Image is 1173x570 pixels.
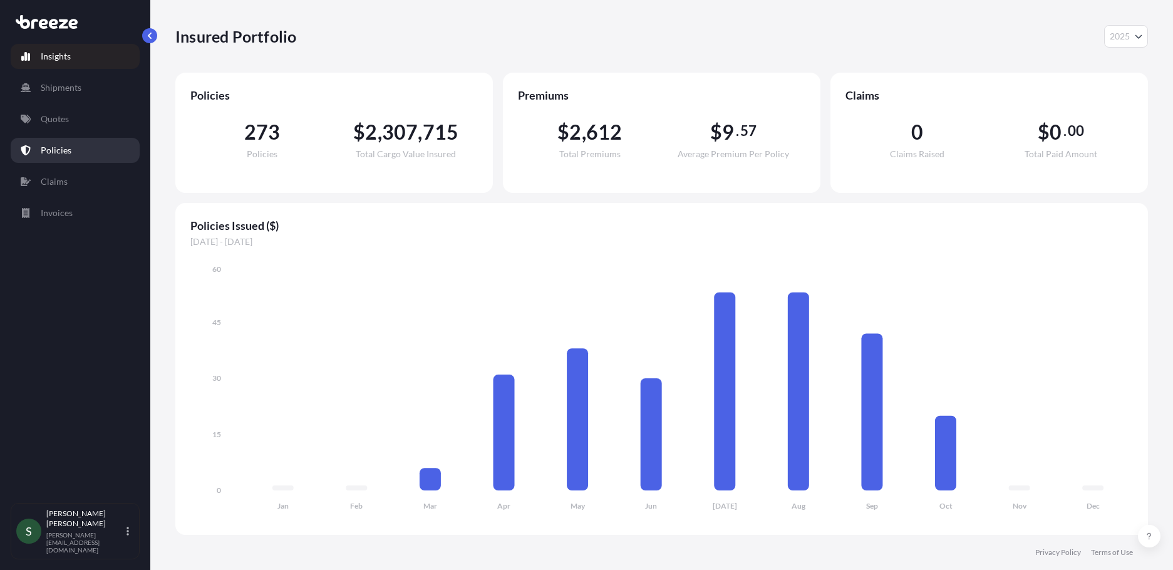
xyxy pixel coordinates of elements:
[1068,126,1084,136] span: 00
[11,75,140,100] a: Shipments
[190,218,1133,233] span: Policies Issued ($)
[557,122,569,142] span: $
[11,138,140,163] a: Policies
[1050,122,1062,142] span: 0
[911,122,923,142] span: 0
[244,122,281,142] span: 273
[845,88,1133,103] span: Claims
[190,88,478,103] span: Policies
[46,531,124,554] p: [PERSON_NAME][EMAIL_ADDRESS][DOMAIN_NAME]
[41,144,71,157] p: Policies
[423,501,437,510] tspan: Mar
[1035,547,1081,557] a: Privacy Policy
[418,122,422,142] span: ,
[740,126,757,136] span: 57
[1110,30,1130,43] span: 2025
[212,430,221,439] tspan: 15
[356,150,456,158] span: Total Cargo Value Insured
[217,485,221,495] tspan: 0
[713,501,737,510] tspan: [DATE]
[722,122,734,142] span: 9
[582,122,586,142] span: ,
[571,501,586,510] tspan: May
[792,501,806,510] tspan: Aug
[1104,25,1148,48] button: Year Selector
[41,113,69,125] p: Quotes
[353,122,365,142] span: $
[212,264,221,274] tspan: 60
[212,318,221,327] tspan: 45
[1091,547,1133,557] a: Terms of Use
[423,122,459,142] span: 715
[11,200,140,225] a: Invoices
[497,501,510,510] tspan: Apr
[382,122,418,142] span: 307
[41,50,71,63] p: Insights
[518,88,805,103] span: Premiums
[678,150,789,158] span: Average Premium Per Policy
[212,373,221,383] tspan: 30
[569,122,581,142] span: 2
[41,207,73,219] p: Invoices
[645,501,657,510] tspan: Jun
[1025,150,1097,158] span: Total Paid Amount
[11,106,140,132] a: Quotes
[175,26,296,46] p: Insured Portfolio
[710,122,722,142] span: $
[939,501,953,510] tspan: Oct
[559,150,621,158] span: Total Premiums
[378,122,382,142] span: ,
[41,81,81,94] p: Shipments
[890,150,944,158] span: Claims Raised
[46,509,124,529] p: [PERSON_NAME] [PERSON_NAME]
[190,236,1133,248] span: [DATE] - [DATE]
[41,175,68,188] p: Claims
[26,525,32,537] span: S
[350,501,363,510] tspan: Feb
[1038,122,1050,142] span: $
[365,122,377,142] span: 2
[277,501,289,510] tspan: Jan
[1063,126,1067,136] span: .
[247,150,277,158] span: Policies
[866,501,878,510] tspan: Sep
[1013,501,1027,510] tspan: Nov
[11,44,140,69] a: Insights
[11,169,140,194] a: Claims
[736,126,739,136] span: .
[586,122,623,142] span: 612
[1087,501,1100,510] tspan: Dec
